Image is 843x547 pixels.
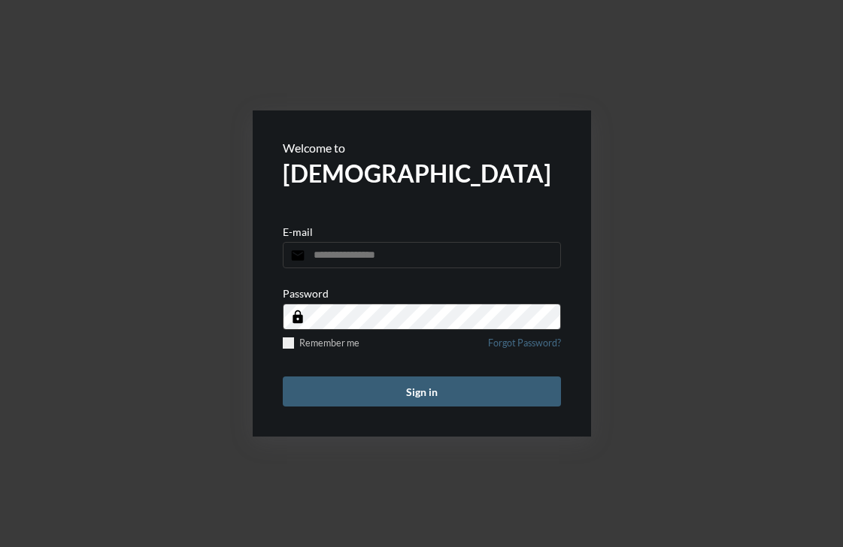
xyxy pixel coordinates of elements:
h2: [DEMOGRAPHIC_DATA] [283,159,561,188]
label: Remember me [283,337,359,349]
p: Welcome to [283,141,561,155]
p: Password [283,287,329,300]
p: E-mail [283,225,313,238]
a: Forgot Password? [488,337,561,358]
button: Sign in [283,376,561,406]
